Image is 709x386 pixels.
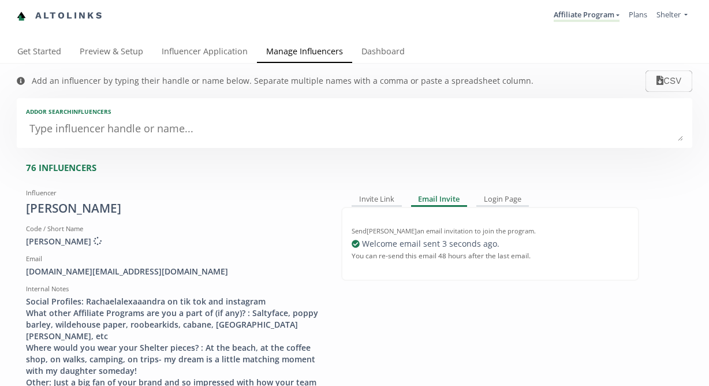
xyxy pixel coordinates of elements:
a: Altolinks [17,6,103,25]
div: Email Invite [411,193,468,207]
a: Shelter [656,9,688,23]
img: favicon-32x32.png [17,12,26,21]
div: Email [26,254,324,263]
small: You can re-send this email 48 hours after the last email. [352,246,531,265]
a: Preview & Setup [70,41,152,64]
a: Plans [629,9,647,20]
div: Influencer [26,188,324,198]
div: 76 INFLUENCERS [26,162,692,174]
div: [DOMAIN_NAME][EMAIL_ADDRESS][DOMAIN_NAME] [26,266,324,277]
div: Send [PERSON_NAME] an email invitation to join the program. [352,227,629,236]
div: Invite Link [352,193,402,207]
div: Login Page [476,193,529,207]
div: Welcome email sent 3 seconds ago . [352,238,629,250]
div: Code / Short Name [26,224,324,233]
a: Dashboard [352,41,414,64]
div: Add or search INFLUENCERS [26,107,683,116]
div: [PERSON_NAME] [26,200,324,217]
a: Influencer Application [152,41,257,64]
span: [PERSON_NAME] [26,236,102,247]
a: Affiliate Program [554,9,620,22]
div: Internal Notes [26,284,324,294]
button: CSV [645,70,692,92]
a: Get Started [8,41,70,64]
span: Shelter [656,9,681,20]
div: Add an influencer by typing their handle or name below. Separate multiple names with a comma or p... [32,75,533,87]
a: Manage Influencers [257,41,352,64]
